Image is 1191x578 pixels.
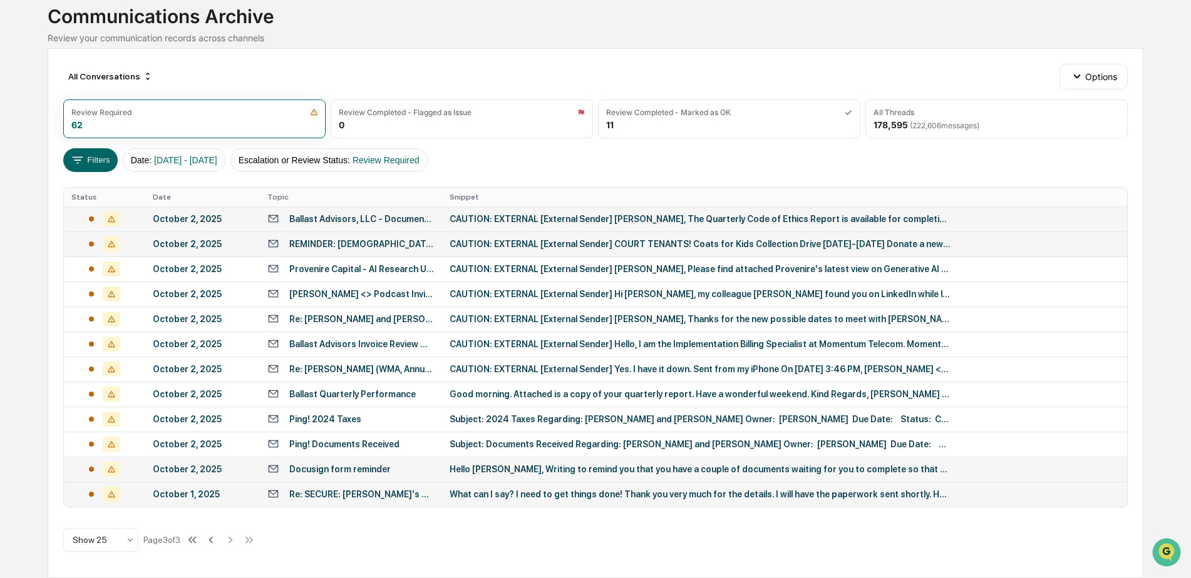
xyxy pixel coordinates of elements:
div: CAUTION: EXTERNAL [External Sender] [PERSON_NAME], Please find attached Provenire's latest view o... [450,264,951,274]
span: Data Lookup [25,181,79,194]
div: Re: [PERSON_NAME] and [PERSON_NAME] (Discuss Trust Inheritance) [289,314,435,324]
div: October 2, 2025 [153,239,252,249]
div: October 2, 2025 [153,214,252,224]
a: 🖐️Preclearance [8,153,86,175]
div: CAUTION: EXTERNAL [External Sender] [PERSON_NAME], The Quarterly Code of Ethics Report is availab... [450,214,951,224]
div: Docusign form reminder [289,464,391,474]
div: Ping! Documents Received [289,439,400,449]
div: [PERSON_NAME] <> Podcast Invitation [289,289,435,299]
div: Re: [PERSON_NAME] (WMA, Annual) [289,364,435,374]
img: icon [577,108,585,116]
div: October 2, 2025 [153,389,252,399]
div: Ballast Quarterly Performance [289,389,416,399]
span: [DATE] - [DATE] [154,155,217,165]
div: CAUTION: EXTERNAL [External Sender] [PERSON_NAME], Thanks for the new possible dates to meet with... [450,314,951,324]
div: Hello [PERSON_NAME], Writing to remind you that you have a couple of documents waiting for you to... [450,464,951,474]
span: Review Required [353,155,420,165]
div: Subject: Documents Received Regarding: [PERSON_NAME] and [PERSON_NAME] Owner: [PERSON_NAME] Due D... [450,439,951,449]
div: October 2, 2025 [153,464,252,474]
div: October 1, 2025 [153,489,252,499]
div: 🔎 [13,183,23,193]
img: icon [845,108,852,116]
th: Topic [260,188,442,206]
div: 62 [71,119,83,130]
div: 11 [606,119,614,130]
div: Review Required [71,108,131,117]
iframe: Open customer support [1151,537,1185,570]
div: October 2, 2025 [153,414,252,424]
div: Review your communication records across channels [48,33,1143,43]
div: October 2, 2025 [153,439,252,449]
div: 🗄️ [91,159,101,169]
div: We're available if you need us! [43,108,158,118]
div: Subject: 2024 Taxes Regarding: [PERSON_NAME] and [PERSON_NAME] Owner: [PERSON_NAME] Due Date: Sta... [450,414,951,424]
th: Status [64,188,145,206]
div: Ballast Advisors Invoice Review Offer [289,339,435,349]
span: ( 222,606 messages) [910,121,979,130]
a: 🔎Data Lookup [8,176,84,199]
button: Options [1060,64,1128,89]
a: Powered byPylon [88,211,152,221]
button: Filters [63,148,118,172]
div: 🖐️ [13,159,23,169]
div: What can I say? I need to get things done! Thank you very much for the details. I will have the p... [450,489,951,499]
div: CAUTION: EXTERNAL [External Sender] COURT TENANTS! Coats for Kids Collection Drive [DATE]-[DATE] ... [450,239,951,249]
span: Attestations [103,158,155,170]
div: REMINDER: [DEMOGRAPHIC_DATA] WINTER COAT DRIVE STARTS [DATE] [289,239,435,249]
img: icon [310,108,318,116]
div: 178,595 [874,119,979,130]
div: 0 [339,119,344,130]
p: How can we help? [13,26,228,46]
a: 🗄️Attestations [86,153,160,175]
img: 1746055101610-c473b297-6a78-478c-a979-82029cc54cd1 [13,96,35,118]
div: Review Completed - Marked as OK [606,108,731,117]
div: October 2, 2025 [153,364,252,374]
th: Snippet [442,188,1127,206]
div: October 2, 2025 [153,314,252,324]
button: Escalation or Review Status:Review Required [230,148,428,172]
button: Date:[DATE] - [DATE] [123,148,225,172]
div: Ping! 2024 Taxes [289,414,361,424]
div: CAUTION: EXTERNAL [External Sender] Hello, I am the Implementation Billing Specialist at Momentum... [450,339,951,349]
th: Date [145,188,260,206]
button: Start new chat [213,99,228,114]
div: Page 3 of 3 [143,535,180,545]
div: Review Completed - Flagged as Issue [339,108,472,117]
div: CAUTION: EXTERNAL [External Sender] Hi [PERSON_NAME], my colleague [PERSON_NAME] found you on Lin... [450,289,951,299]
div: Good morning. Attached is a copy of your quarterly report. Have a wonderful weekend. Kind Regards... [450,389,951,399]
div: CAUTION: EXTERNAL [External Sender] Yes. I have it down. Sent from my iPhone On [DATE] 3:46 PM, [... [450,364,951,374]
div: All Threads [874,108,914,117]
div: October 2, 2025 [153,339,252,349]
div: October 2, 2025 [153,289,252,299]
span: Pylon [125,212,152,221]
div: Start new chat [43,96,205,108]
div: Ballast Advisors, LLC - Document to Complete : Quarterly Code of Ethics Report [289,214,435,224]
div: All Conversations [63,66,158,86]
div: Re: SECURE: [PERSON_NAME]'s details [289,489,435,499]
div: October 2, 2025 [153,264,252,274]
span: Preclearance [25,158,81,170]
div: Provenire Capital - AI Research Update - [DATE] [289,264,435,274]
